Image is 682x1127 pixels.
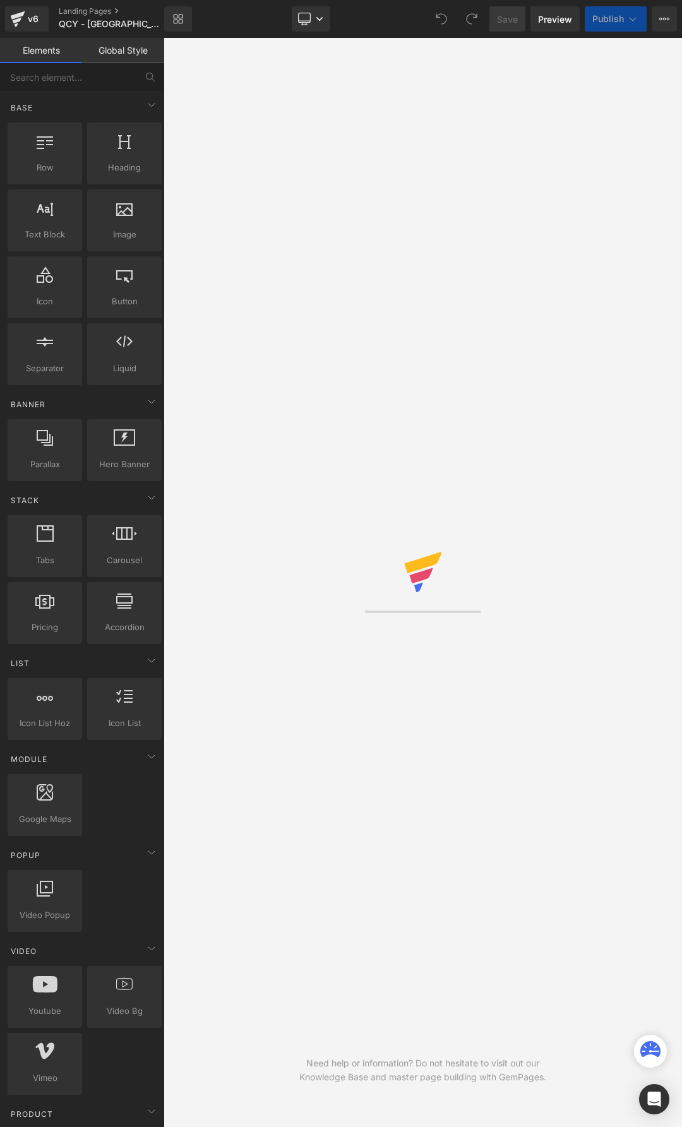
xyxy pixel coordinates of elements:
span: Liquid [91,362,158,375]
span: QCY - [GEOGRAPHIC_DATA]™ | A MAIOR [DATE][DATE] DA HISTÓRIA [59,19,161,29]
span: Popup [9,849,42,861]
span: Parallax [11,458,78,471]
button: Undo [429,6,454,32]
span: Banner [9,398,47,410]
button: Redo [459,6,484,32]
span: Row [11,161,78,174]
div: Need help or information? Do not hesitate to visit out our Knowledge Base and master page buildin... [293,1056,553,1084]
span: Heading [91,161,158,174]
span: Stack [9,494,40,506]
span: Image [91,228,158,241]
span: Icon [11,295,78,308]
span: Icon List Hoz [11,717,78,730]
button: More [652,6,677,32]
span: Vimeo [11,1071,78,1085]
span: Youtube [11,1005,78,1018]
a: Global Style [82,38,164,63]
a: Preview [530,6,580,32]
a: New Library [164,6,192,32]
span: Accordion [91,621,158,634]
span: Save [497,13,518,26]
span: Google Maps [11,813,78,826]
button: Publish [585,6,647,32]
span: Tabs [11,554,78,567]
span: Preview [538,13,572,26]
a: Landing Pages [59,6,185,16]
div: v6 [25,11,41,27]
span: Separator [11,362,78,375]
div: Open Intercom Messenger [639,1084,669,1114]
span: Video Popup [11,909,78,922]
span: Video [9,945,38,957]
span: List [9,657,31,669]
span: Module [9,753,49,765]
span: Button [91,295,158,308]
span: Carousel [91,554,158,567]
span: Publish [592,14,624,24]
a: v6 [5,6,49,32]
span: Text Block [11,228,78,241]
span: Icon List [91,717,158,730]
span: Video Bg [91,1005,158,1018]
span: Pricing [11,621,78,634]
span: Product [9,1108,54,1120]
span: Base [9,102,34,114]
span: Hero Banner [91,458,158,471]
